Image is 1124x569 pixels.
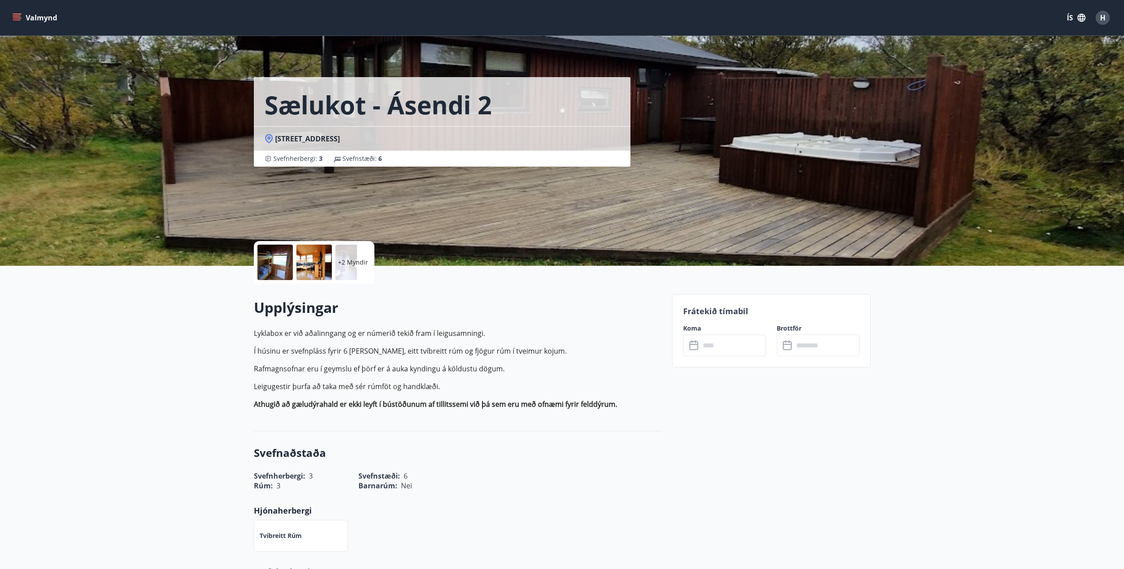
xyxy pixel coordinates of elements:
button: menu [11,10,61,26]
span: H [1100,13,1105,23]
span: 3 [276,481,280,491]
span: Rúm : [254,481,273,491]
span: [STREET_ADDRESS] [275,134,340,144]
p: Lyklabox er við aðalinngang og er númerið tekið fram í leigusamningi. [254,328,661,339]
button: ÍS [1062,10,1090,26]
p: Í húsinu er svefnpláss fyrir 6 [PERSON_NAME], eitt tvíbreitt rúm og fjögur rúm í tveimur kojum. [254,346,661,356]
span: Barnarúm : [358,481,397,491]
p: +2 Myndir [338,258,368,267]
h2: Upplýsingar [254,298,661,317]
h1: Sælukot - Ásendi 2 [264,88,492,121]
p: Frátekið tímabil [683,305,860,317]
span: 3 [319,154,323,163]
p: Leigugestir þurfa að taka með sér rúmföt og handklæði. [254,381,661,392]
span: 6 [378,154,382,163]
p: Hjónaherbergi [254,505,661,516]
label: Brottför [777,324,860,333]
span: Nei [401,481,412,491]
p: Tvíbreitt rúm [260,531,302,540]
span: Svefnstæði : [342,154,382,163]
span: Svefnherbergi : [273,154,323,163]
strong: Athugið að gæludýrahald er ekki leyft í bústöðunum af tillitssemi við þá sem eru með ofnæmi fyrir... [254,399,617,409]
button: H [1092,7,1113,28]
h3: Svefnaðstaða [254,445,661,460]
label: Koma [683,324,766,333]
p: Rafmagnsofnar eru í geymslu ef þörf er á auka kyndingu á köldustu dögum. [254,363,661,374]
